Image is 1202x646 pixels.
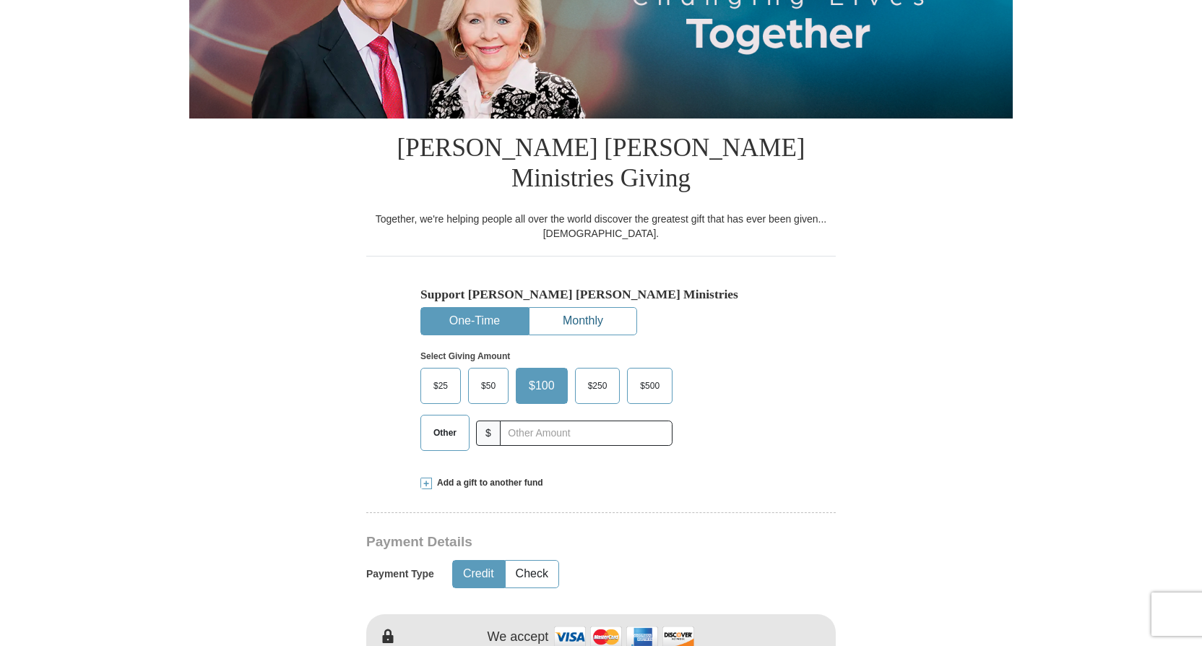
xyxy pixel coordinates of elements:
[426,422,464,444] span: Other
[366,534,735,551] h3: Payment Details
[500,421,673,446] input: Other Amount
[453,561,504,587] button: Credit
[421,308,528,335] button: One-Time
[488,629,549,645] h4: We accept
[420,287,782,302] h5: Support [PERSON_NAME] [PERSON_NAME] Ministries
[506,561,558,587] button: Check
[420,351,510,361] strong: Select Giving Amount
[432,477,543,489] span: Add a gift to another fund
[366,119,836,212] h1: [PERSON_NAME] [PERSON_NAME] Ministries Giving
[366,212,836,241] div: Together, we're helping people all over the world discover the greatest gift that has ever been g...
[529,308,636,335] button: Monthly
[476,421,501,446] span: $
[474,375,503,397] span: $50
[633,375,667,397] span: $500
[581,375,615,397] span: $250
[426,375,455,397] span: $25
[522,375,562,397] span: $100
[366,568,434,580] h5: Payment Type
